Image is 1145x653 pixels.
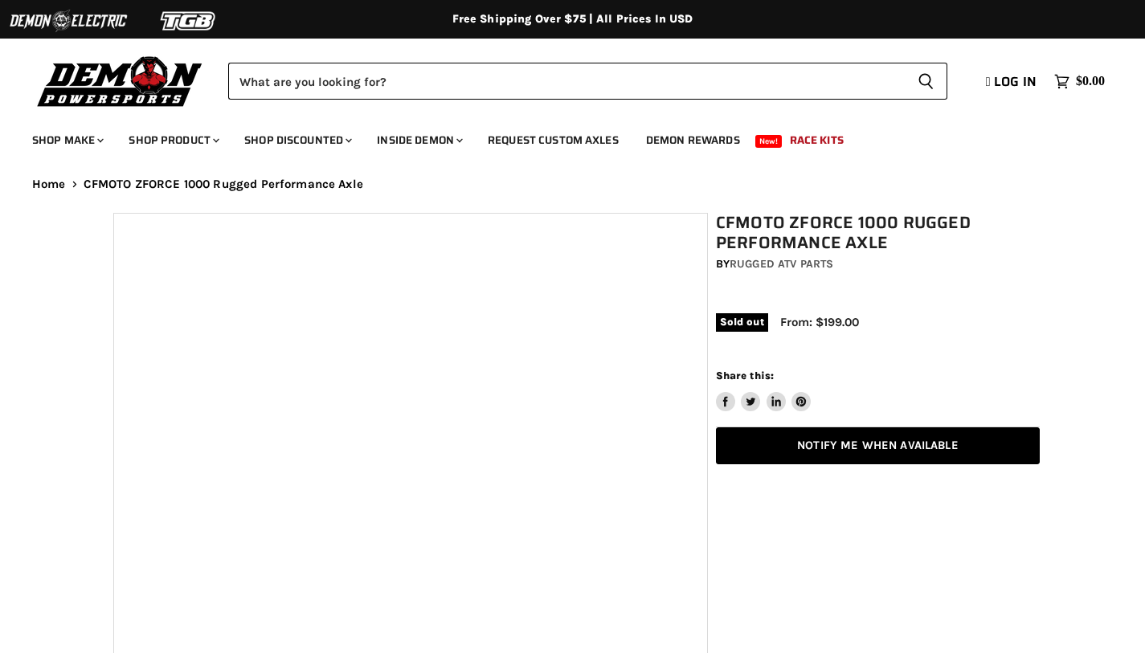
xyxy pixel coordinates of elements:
[476,124,631,157] a: Request Custom Axles
[1076,74,1105,89] span: $0.00
[232,124,362,157] a: Shop Discounted
[778,124,856,157] a: Race Kits
[117,124,229,157] a: Shop Product
[129,6,249,36] img: TGB Logo 2
[780,315,859,329] span: From: $199.00
[228,63,947,100] form: Product
[84,178,363,191] span: CFMOTO ZFORCE 1000 Rugged Performance Axle
[32,52,208,109] img: Demon Powersports
[716,213,1041,253] h1: CFMOTO ZFORCE 1000 Rugged Performance Axle
[20,117,1101,157] ul: Main menu
[716,255,1041,273] div: by
[228,63,905,100] input: Search
[716,369,812,411] aside: Share this:
[1046,70,1113,93] a: $0.00
[730,257,833,271] a: Rugged ATV Parts
[716,369,774,382] span: Share this:
[905,63,947,100] button: Search
[716,427,1041,465] a: Notify Me When Available
[994,71,1037,92] span: Log in
[755,135,783,148] span: New!
[8,6,129,36] img: Demon Electric Logo 2
[634,124,752,157] a: Demon Rewards
[716,313,768,331] span: Sold out
[32,178,66,191] a: Home
[365,124,472,157] a: Inside Demon
[979,75,1046,89] a: Log in
[20,124,113,157] a: Shop Make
